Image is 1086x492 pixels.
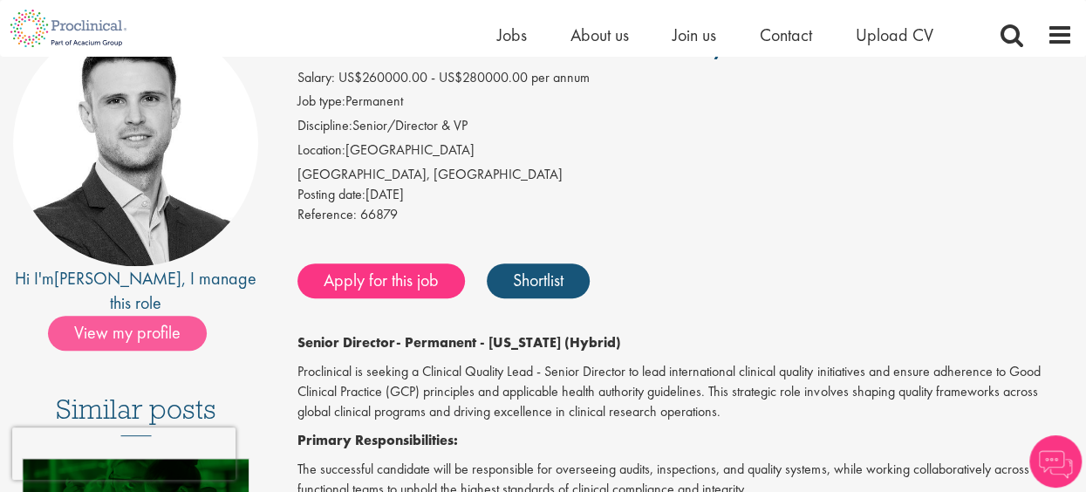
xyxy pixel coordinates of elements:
[54,267,181,290] a: [PERSON_NAME]
[297,362,1073,422] p: Proclinical is seeking a Clinical Quality Lead - Senior Director to lead international clinical q...
[497,24,527,46] a: Jobs
[297,68,335,88] label: Salary:
[297,431,458,449] strong: Primary Responsibilities:
[13,21,258,266] img: imeage of recruiter Joshua Godden
[13,266,258,316] div: Hi I'm , I manage this role
[297,116,1073,140] li: Senior/Director & VP
[297,165,1073,185] div: [GEOGRAPHIC_DATA], [GEOGRAPHIC_DATA]
[487,263,590,298] a: Shortlist
[673,24,716,46] a: Join us
[297,140,1073,165] li: [GEOGRAPHIC_DATA]
[297,185,1073,205] div: [DATE]
[297,92,1073,116] li: Permanent
[360,205,398,223] span: 66879
[856,24,933,46] a: Upload CV
[396,333,621,352] strong: - Permanent - [US_STATE] (Hybrid)
[297,333,396,352] strong: Senior Director
[570,24,629,46] a: About us
[48,319,224,342] a: View my profile
[297,263,465,298] a: Apply for this job
[297,116,352,136] label: Discipline:
[297,205,357,225] label: Reference:
[1029,435,1082,488] img: Chatbot
[297,185,365,203] span: Posting date:
[48,316,207,351] span: View my profile
[760,24,812,46] a: Contact
[297,92,345,112] label: Job type:
[12,427,236,480] iframe: reCAPTCHA
[338,68,590,86] span: US$260000.00 - US$280000.00 per annum
[297,140,345,161] label: Location:
[56,394,216,436] h3: Similar posts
